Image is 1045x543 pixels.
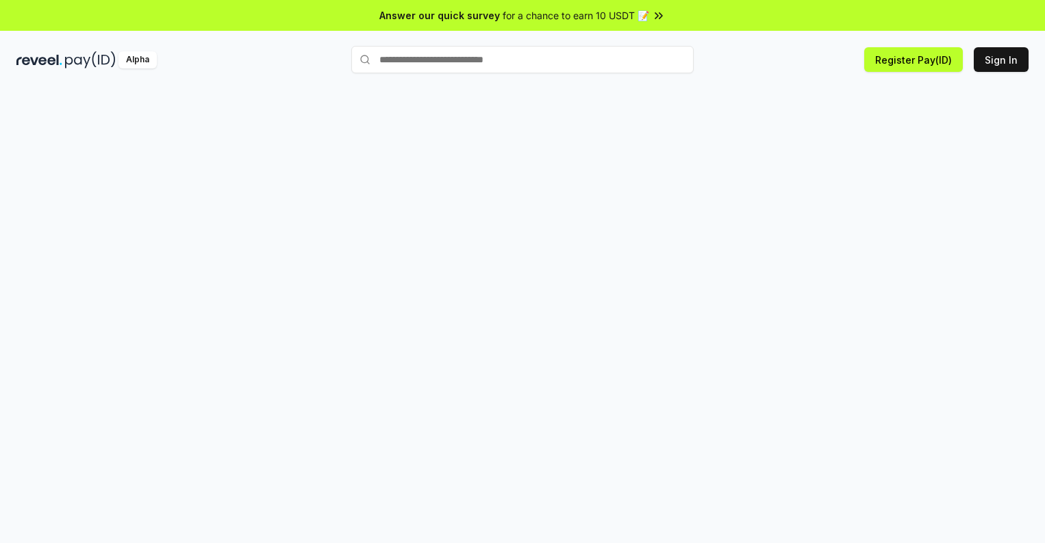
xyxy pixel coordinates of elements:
[16,51,62,68] img: reveel_dark
[65,51,116,68] img: pay_id
[864,47,963,72] button: Register Pay(ID)
[379,8,500,23] span: Answer our quick survey
[974,47,1029,72] button: Sign In
[118,51,157,68] div: Alpha
[503,8,649,23] span: for a chance to earn 10 USDT 📝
